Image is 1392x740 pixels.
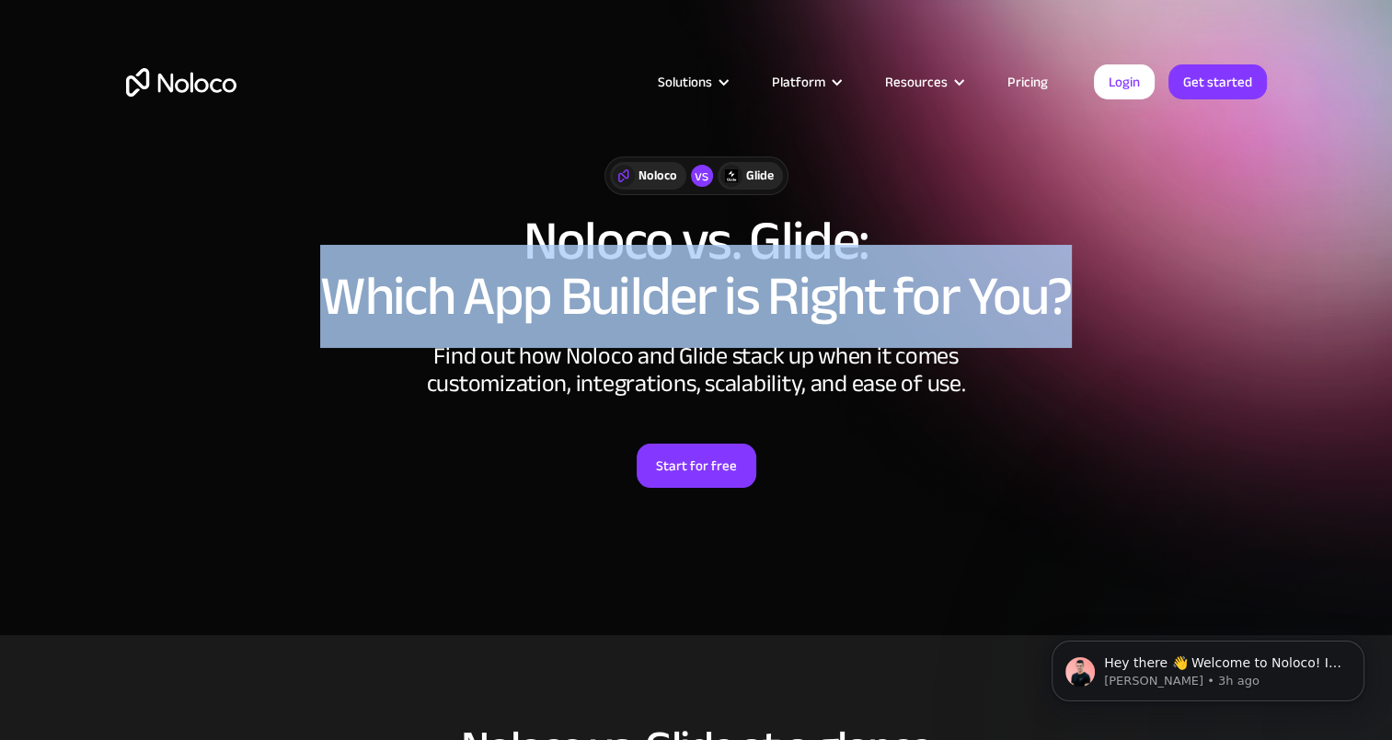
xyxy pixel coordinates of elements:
[637,444,756,488] a: Start for free
[638,166,677,186] div: Noloco
[635,70,749,94] div: Solutions
[1094,64,1155,99] a: Login
[772,70,825,94] div: Platform
[862,70,984,94] div: Resources
[1168,64,1267,99] a: Get started
[746,166,774,186] div: Glide
[749,70,862,94] div: Platform
[691,165,713,187] div: vs
[1024,602,1392,731] iframe: Intercom notifications message
[885,70,948,94] div: Resources
[126,68,236,97] a: home
[126,214,1267,324] h1: Noloco vs. Glide: Which App Builder is Right for You?
[984,70,1071,94] a: Pricing
[420,342,972,398] div: Find out how Noloco and Glide stack up when it comes customization, integrations, scalability, an...
[658,70,712,94] div: Solutions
